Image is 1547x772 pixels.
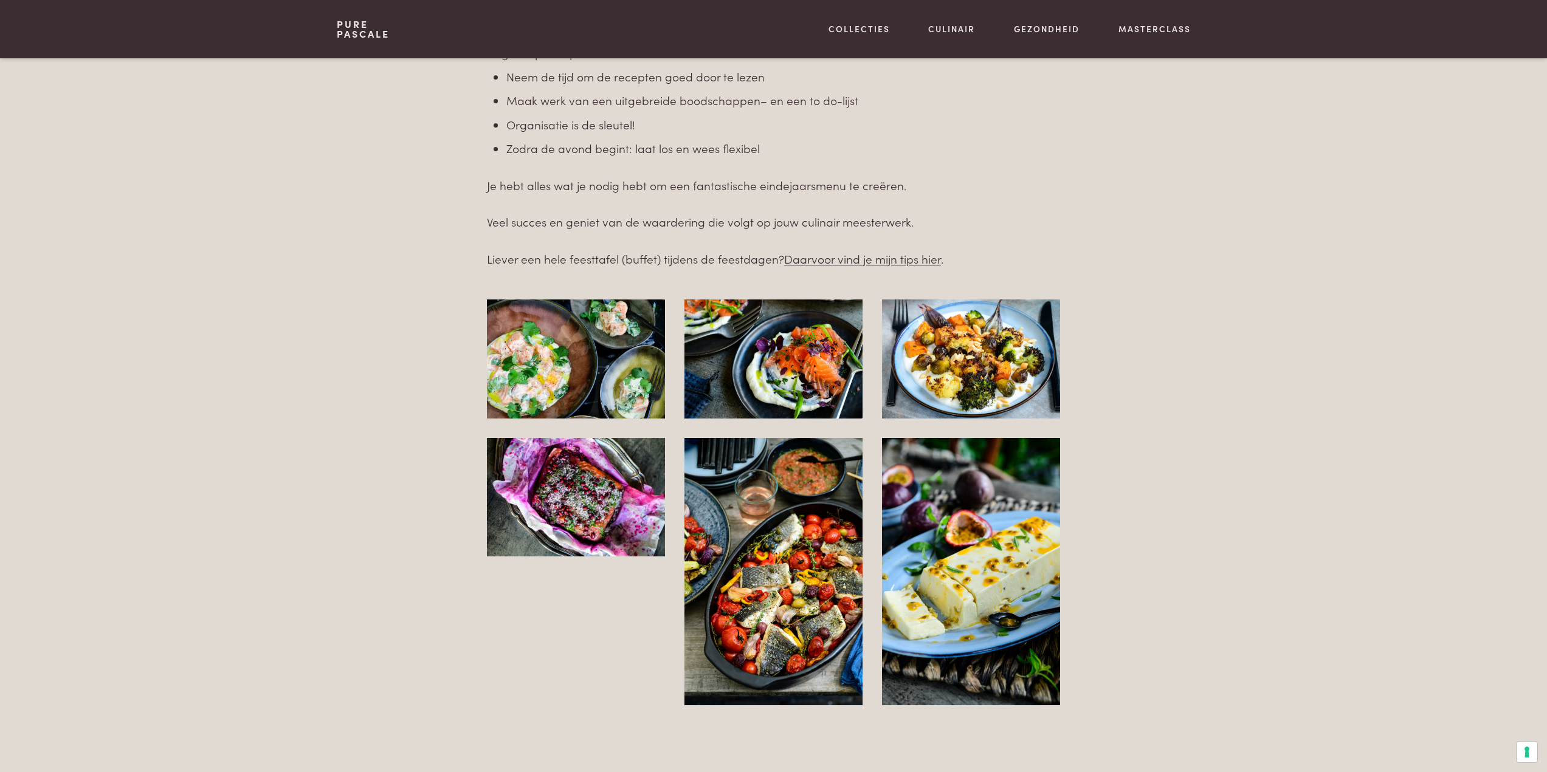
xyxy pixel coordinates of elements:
img: Chez Pascale recepten-63 [487,438,665,556]
a: Gezondheid [1014,22,1080,35]
img: parfait passievrucht [882,438,1060,705]
p: Liever een hele feesttafel (buffet) tijdens de feestdagen? . [487,250,1060,268]
img: Gegrilde groenten [882,299,1060,418]
img: ceviche [487,299,665,418]
button: Uw voorkeuren voor toestemming voor trackingtechnologieën [1517,742,1537,762]
a: PurePascale [337,19,390,39]
a: Culinair [928,22,975,35]
p: Veel succes en geniet van de waardering die volgt op jouw culinair meesterwerk. [487,213,1060,231]
li: Neem de tijd om de recepten goed door te lezen [506,68,1060,86]
li: Maak werk van een uitgebreide boodschappen– en een to do-lijst [506,92,1060,109]
img: gepekeldezalm [684,299,863,418]
li: Organisatie is de sleutel! [506,116,1060,134]
p: Je hebt alles wat je nodig hebt om een fantastische eindejaarsmenu te creëren. [487,177,1060,194]
a: Daarvoor vind je mijn tips hier [784,250,941,267]
a: Masterclass [1118,22,1191,35]
li: Zodra de avond begint: laat los en wees flexibel [506,140,1060,157]
img: zeebaars in de oven [684,438,863,705]
a: Collecties [829,22,890,35]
